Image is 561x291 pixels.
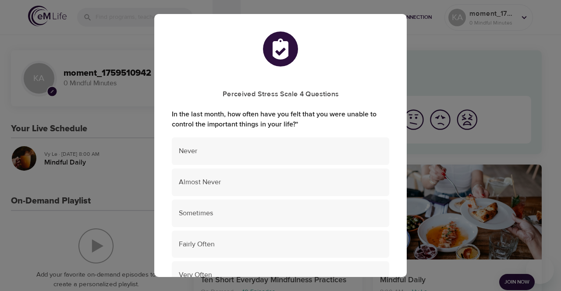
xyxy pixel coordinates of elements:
label: In the last month, how often have you felt that you were unable to control the important things i... [172,109,389,130]
span: Sometimes [179,208,382,218]
span: Almost Never [179,177,382,187]
h5: Perceived Stress Scale 4 Questions [172,90,389,99]
span: Never [179,146,382,156]
span: Fairly Often [179,239,382,249]
span: Very Often [179,270,382,280]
